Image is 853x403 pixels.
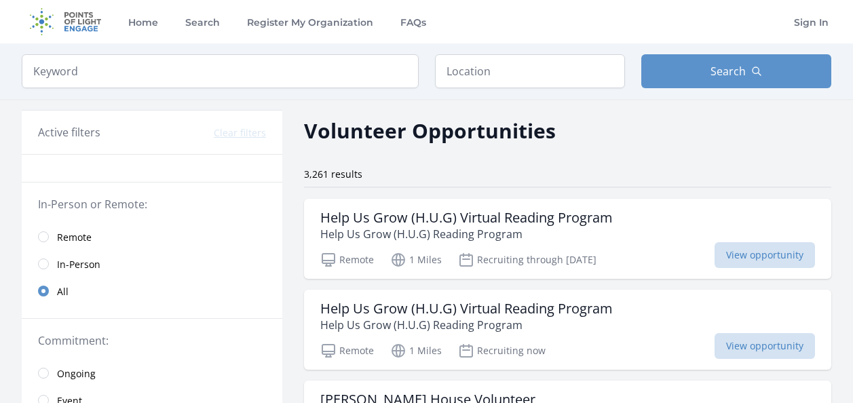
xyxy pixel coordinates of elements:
h3: Help Us Grow (H.U.G) Virtual Reading Program [320,210,613,226]
p: 1 Miles [390,343,442,359]
a: Remote [22,223,282,250]
input: Location [435,54,625,88]
span: All [57,285,69,299]
a: Help Us Grow (H.U.G) Virtual Reading Program Help Us Grow (H.U.G) Reading Program Remote 1 Miles ... [304,290,831,370]
p: Recruiting now [458,343,546,359]
h2: Volunteer Opportunities [304,115,556,146]
a: Ongoing [22,360,282,387]
input: Keyword [22,54,419,88]
p: Help Us Grow (H.U.G) Reading Program [320,317,613,333]
p: Help Us Grow (H.U.G) Reading Program [320,226,613,242]
span: Remote [57,231,92,244]
h3: Help Us Grow (H.U.G) Virtual Reading Program [320,301,613,317]
span: Search [710,63,746,79]
p: Remote [320,343,374,359]
p: Remote [320,252,374,268]
a: Help Us Grow (H.U.G) Virtual Reading Program Help Us Grow (H.U.G) Reading Program Remote 1 Miles ... [304,199,831,279]
button: Clear filters [214,126,266,140]
h3: Active filters [38,124,100,140]
span: 3,261 results [304,168,362,180]
button: Search [641,54,831,88]
legend: In-Person or Remote: [38,196,266,212]
a: In-Person [22,250,282,277]
legend: Commitment: [38,332,266,349]
p: 1 Miles [390,252,442,268]
p: Recruiting through [DATE] [458,252,596,268]
span: Ongoing [57,367,96,381]
span: In-Person [57,258,100,271]
span: View opportunity [715,242,815,268]
span: View opportunity [715,333,815,359]
a: All [22,277,282,305]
